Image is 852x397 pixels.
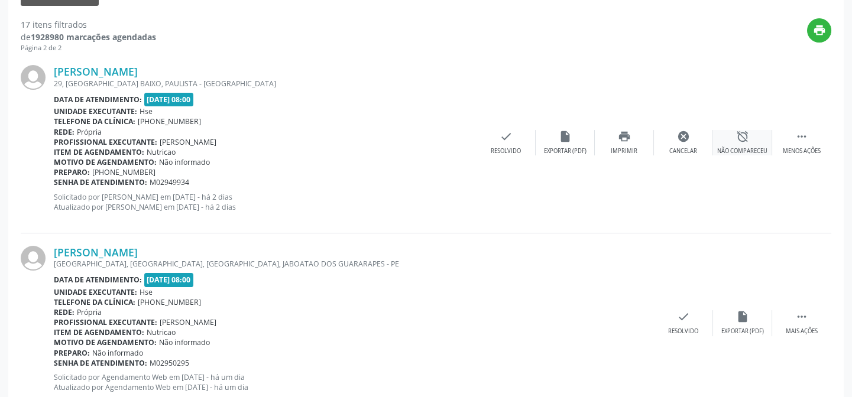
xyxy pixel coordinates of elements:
[140,287,153,297] span: Hse
[160,317,216,327] span: [PERSON_NAME]
[544,147,587,155] div: Exportar (PDF)
[150,177,189,187] span: M02949934
[77,307,102,317] span: Própria
[138,116,201,126] span: [PHONE_NUMBER]
[717,147,767,155] div: Não compareceu
[783,147,821,155] div: Menos ações
[54,116,135,126] b: Telefone da clínica:
[54,317,157,327] b: Profissional executante:
[21,246,46,271] img: img
[786,327,818,336] div: Mais ações
[150,358,189,368] span: M02950295
[559,130,572,143] i: insert_drive_file
[54,137,157,147] b: Profissional executante:
[92,348,143,358] span: Não informado
[92,167,156,177] span: [PHONE_NUMBER]
[54,95,142,105] b: Data de atendimento:
[677,310,690,323] i: check
[54,297,135,307] b: Telefone da clínica:
[54,106,137,116] b: Unidade executante:
[54,167,90,177] b: Preparo:
[54,348,90,358] b: Preparo:
[500,130,513,143] i: check
[491,147,521,155] div: Resolvido
[677,130,690,143] i: cancel
[54,259,654,269] div: [GEOGRAPHIC_DATA], [GEOGRAPHIC_DATA], [GEOGRAPHIC_DATA], JABOATAO DOS GUARARAPES - PE
[147,327,176,337] span: Nutricao
[144,93,194,106] span: [DATE] 08:00
[138,297,201,307] span: [PHONE_NUMBER]
[611,147,637,155] div: Imprimir
[54,327,144,337] b: Item de agendamento:
[140,106,153,116] span: Hse
[21,65,46,90] img: img
[669,147,697,155] div: Cancelar
[668,327,698,336] div: Resolvido
[54,192,477,212] p: Solicitado por [PERSON_NAME] em [DATE] - há 2 dias Atualizado por [PERSON_NAME] em [DATE] - há 2 ...
[54,287,137,297] b: Unidade executante:
[21,31,156,43] div: de
[160,137,216,147] span: [PERSON_NAME]
[795,130,808,143] i: 
[21,18,156,31] div: 17 itens filtrados
[54,246,138,259] a: [PERSON_NAME]
[147,147,176,157] span: Nutricao
[54,358,147,368] b: Senha de atendimento:
[54,307,74,317] b: Rede:
[54,372,654,392] p: Solicitado por Agendamento Web em [DATE] - há um dia Atualizado por Agendamento Web em [DATE] - h...
[807,18,831,43] button: print
[54,79,477,89] div: 29, [GEOGRAPHIC_DATA] BAIXO, PAULISTA - [GEOGRAPHIC_DATA]
[54,275,142,285] b: Data de atendimento:
[721,327,764,336] div: Exportar (PDF)
[795,310,808,323] i: 
[21,43,156,53] div: Página 2 de 2
[736,130,749,143] i: alarm_off
[31,31,156,43] strong: 1928980 marcações agendadas
[618,130,631,143] i: print
[54,337,157,347] b: Motivo de agendamento:
[144,273,194,287] span: [DATE] 08:00
[54,147,144,157] b: Item de agendamento:
[77,127,102,137] span: Própria
[813,24,826,37] i: print
[736,310,749,323] i: insert_drive_file
[159,157,210,167] span: Não informado
[54,127,74,137] b: Rede:
[54,177,147,187] b: Senha de atendimento:
[54,157,157,167] b: Motivo de agendamento:
[159,337,210,347] span: Não informado
[54,65,138,78] a: [PERSON_NAME]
